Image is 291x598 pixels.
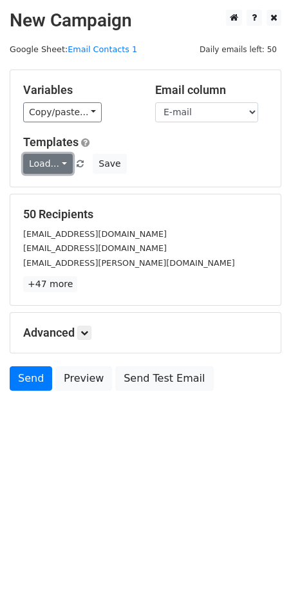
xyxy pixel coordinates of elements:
[23,276,77,292] a: +47 more
[23,207,268,221] h5: 50 Recipients
[10,366,52,391] a: Send
[23,258,235,268] small: [EMAIL_ADDRESS][PERSON_NAME][DOMAIN_NAME]
[155,83,268,97] h5: Email column
[195,44,281,54] a: Daily emails left: 50
[10,10,281,32] h2: New Campaign
[55,366,112,391] a: Preview
[23,243,167,253] small: [EMAIL_ADDRESS][DOMAIN_NAME]
[23,83,136,97] h5: Variables
[68,44,137,54] a: Email Contacts 1
[227,536,291,598] iframe: Chat Widget
[23,229,167,239] small: [EMAIL_ADDRESS][DOMAIN_NAME]
[23,135,79,149] a: Templates
[93,154,126,174] button: Save
[23,154,73,174] a: Load...
[10,44,137,54] small: Google Sheet:
[195,42,281,57] span: Daily emails left: 50
[115,366,213,391] a: Send Test Email
[23,326,268,340] h5: Advanced
[23,102,102,122] a: Copy/paste...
